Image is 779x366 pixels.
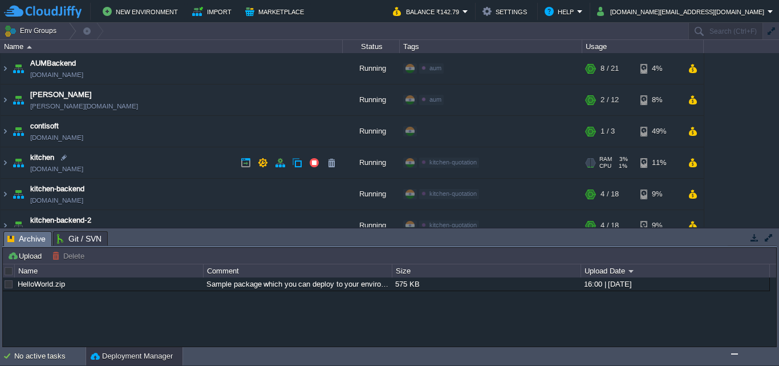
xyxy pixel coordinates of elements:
span: Archive [7,232,46,246]
div: Upload Date [582,264,769,277]
img: AMDAwAAAACH5BAEAAAAALAAAAAABAAEAAAICRAEAOw== [27,46,32,49]
span: Git / SVN [57,232,102,246]
img: AMDAwAAAACH5BAEAAAAALAAAAAABAAEAAAICRAEAOw== [10,210,26,241]
span: kitchen-quotation [429,190,477,197]
button: New Environment [103,5,181,18]
a: kitchen-backend-2 [30,215,91,226]
div: Comment [204,264,392,277]
span: CPU [599,163,611,170]
a: AUMBackend [30,58,76,69]
span: aum [429,96,441,103]
button: Upload [7,251,45,261]
div: 9% [640,210,677,241]
a: [DOMAIN_NAME] [30,226,83,238]
img: AMDAwAAAACH5BAEAAAAALAAAAAABAAEAAAICRAEAOw== [10,53,26,84]
a: [DOMAIN_NAME] [30,195,83,206]
img: AMDAwAAAACH5BAEAAAAALAAAAAABAAEAAAICRAEAOw== [1,85,10,115]
img: AMDAwAAAACH5BAEAAAAALAAAAAABAAEAAAICRAEAOw== [1,147,10,178]
a: contisoft [30,120,59,132]
div: Size [393,264,581,277]
div: 2 / 12 [601,85,619,115]
img: CloudJiffy [4,5,82,19]
a: [DOMAIN_NAME] [30,163,83,175]
a: [PERSON_NAME][DOMAIN_NAME] [30,100,138,112]
iframe: chat widget [731,320,768,355]
span: 3% [616,156,628,163]
button: Import [192,5,235,18]
div: Name [15,264,203,277]
div: 575 KB [392,277,580,291]
div: Running [343,85,400,115]
div: 16:00 | [DATE] [581,277,769,291]
img: AMDAwAAAACH5BAEAAAAALAAAAAABAAEAAAICRAEAOw== [1,179,10,210]
a: kitchen [30,152,54,163]
div: 11% [640,147,677,178]
a: HelloWorld.zip [18,280,65,288]
div: Sample package which you can deploy to your environment. Feel free to delete and upload a package... [204,277,391,291]
a: [PERSON_NAME] [30,89,92,100]
div: 49% [640,116,677,147]
button: Deployment Manager [91,351,173,362]
button: Settings [482,5,530,18]
div: 4% [640,53,677,84]
img: AMDAwAAAACH5BAEAAAAALAAAAAABAAEAAAICRAEAOw== [1,53,10,84]
div: Running [343,210,400,241]
a: [DOMAIN_NAME] [30,69,83,81]
div: Tags [400,40,582,53]
div: Usage [583,40,703,53]
a: kitchen-backend [30,183,84,195]
button: Marketplace [245,5,307,18]
div: 9% [640,179,677,210]
span: 1% [616,163,627,170]
span: RAM [599,156,612,163]
div: 8 / 21 [601,53,619,84]
div: Name [1,40,342,53]
div: 4 / 18 [601,210,619,241]
div: Status [343,40,399,53]
span: aum [429,65,441,71]
div: 1 / 3 [601,116,615,147]
img: AMDAwAAAACH5BAEAAAAALAAAAAABAAEAAAICRAEAOw== [10,85,26,115]
div: Running [343,116,400,147]
button: Delete [52,251,88,261]
div: Running [343,179,400,210]
button: [DOMAIN_NAME][EMAIL_ADDRESS][DOMAIN_NAME] [597,5,768,18]
button: Env Groups [4,23,60,39]
span: kitchen-quotation [429,222,477,228]
div: 8% [640,85,677,115]
img: AMDAwAAAACH5BAEAAAAALAAAAAABAAEAAAICRAEAOw== [10,116,26,147]
a: [DOMAIN_NAME] [30,132,83,143]
button: Help [545,5,577,18]
div: Running [343,147,400,178]
span: kitchen-quotation [429,159,477,166]
img: AMDAwAAAACH5BAEAAAAALAAAAAABAAEAAAICRAEAOw== [1,116,10,147]
img: AMDAwAAAACH5BAEAAAAALAAAAAABAAEAAAICRAEAOw== [10,179,26,210]
button: Balance ₹142.79 [393,5,462,18]
div: No active tasks [14,347,86,365]
img: AMDAwAAAACH5BAEAAAAALAAAAAABAAEAAAICRAEAOw== [1,210,10,241]
div: 4 / 18 [601,179,619,210]
img: AMDAwAAAACH5BAEAAAAALAAAAAABAAEAAAICRAEAOw== [10,147,26,178]
div: Running [343,53,400,84]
